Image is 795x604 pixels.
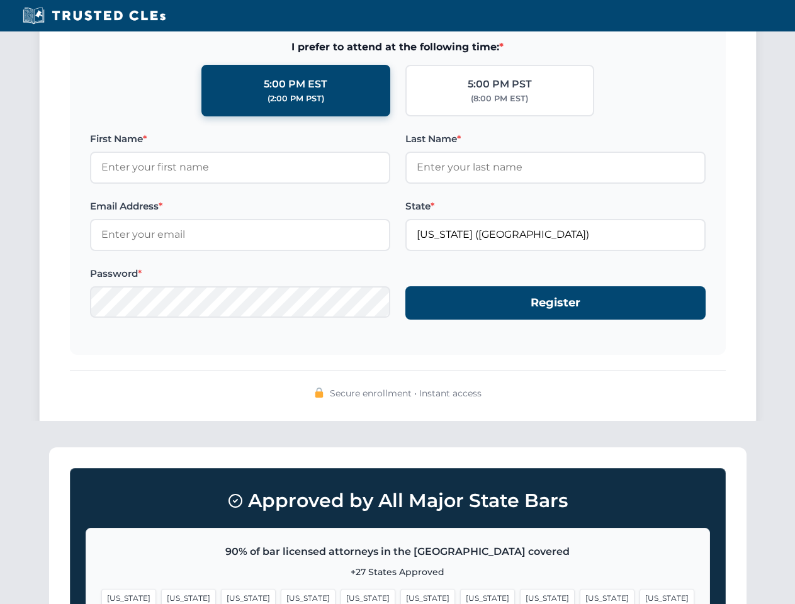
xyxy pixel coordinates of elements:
[330,386,482,400] span: Secure enrollment • Instant access
[101,565,694,579] p: +27 States Approved
[90,39,706,55] span: I prefer to attend at the following time:
[90,266,390,281] label: Password
[90,199,390,214] label: Email Address
[405,219,706,250] input: Florida (FL)
[264,76,327,92] div: 5:00 PM EST
[90,152,390,183] input: Enter your first name
[90,219,390,250] input: Enter your email
[471,92,528,105] div: (8:00 PM EST)
[468,76,532,92] div: 5:00 PM PST
[19,6,169,25] img: Trusted CLEs
[101,544,694,560] p: 90% of bar licensed attorneys in the [GEOGRAPHIC_DATA] covered
[86,484,710,518] h3: Approved by All Major State Bars
[405,152,706,183] input: Enter your last name
[405,286,706,320] button: Register
[405,131,706,147] label: Last Name
[405,199,706,214] label: State
[314,388,324,398] img: 🔒
[90,131,390,147] label: First Name
[268,92,324,105] div: (2:00 PM PST)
